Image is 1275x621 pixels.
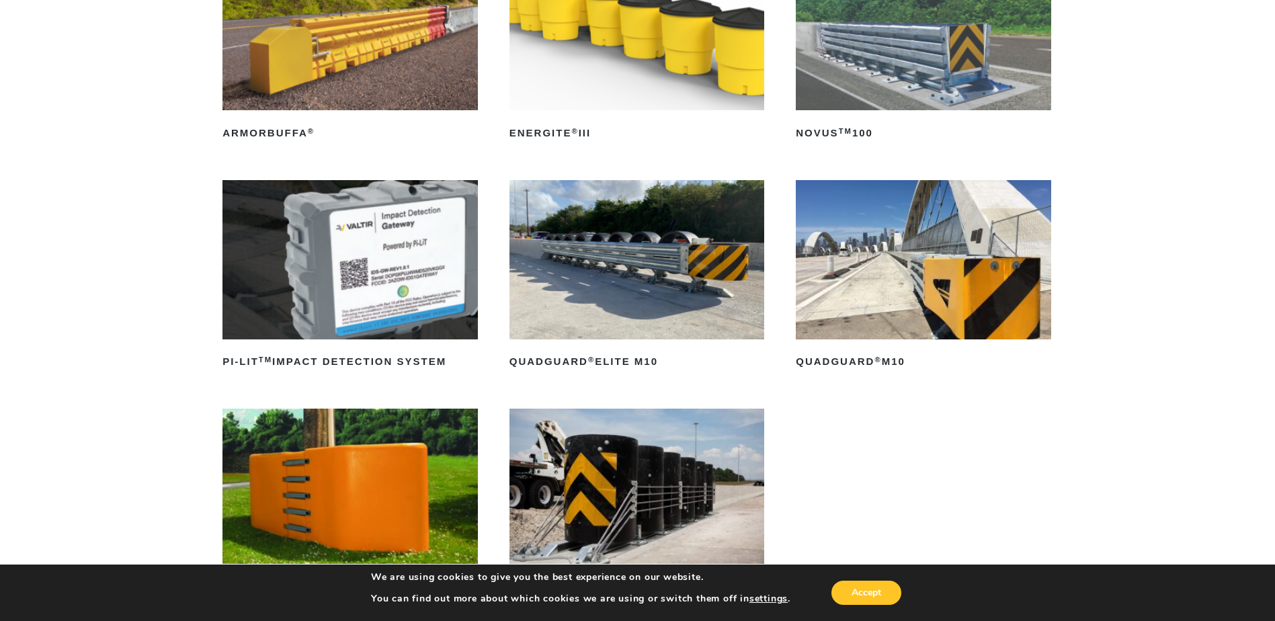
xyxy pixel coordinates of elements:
[796,180,1051,373] a: QuadGuard®M10
[509,180,765,373] a: QuadGuard®Elite M10
[509,409,765,602] a: REACT®M
[796,351,1051,373] h2: QuadGuard M10
[588,356,595,364] sup: ®
[259,356,272,364] sup: TM
[749,593,788,605] button: settings
[874,356,881,364] sup: ®
[222,180,478,373] a: PI-LITTMImpact Detection System
[509,351,765,373] h2: QuadGuard Elite M10
[371,571,790,583] p: We are using cookies to give you the best experience on our website.
[222,351,478,373] h2: PI-LIT Impact Detection System
[831,581,901,605] button: Accept
[796,122,1051,144] h2: NOVUS 100
[222,122,478,144] h2: ArmorBuffa
[308,127,315,135] sup: ®
[509,122,765,144] h2: ENERGITE III
[371,593,790,605] p: You can find out more about which cookies we are using or switch them off in .
[222,409,478,602] a: RAPTOR®
[839,127,852,135] sup: TM
[571,127,578,135] sup: ®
